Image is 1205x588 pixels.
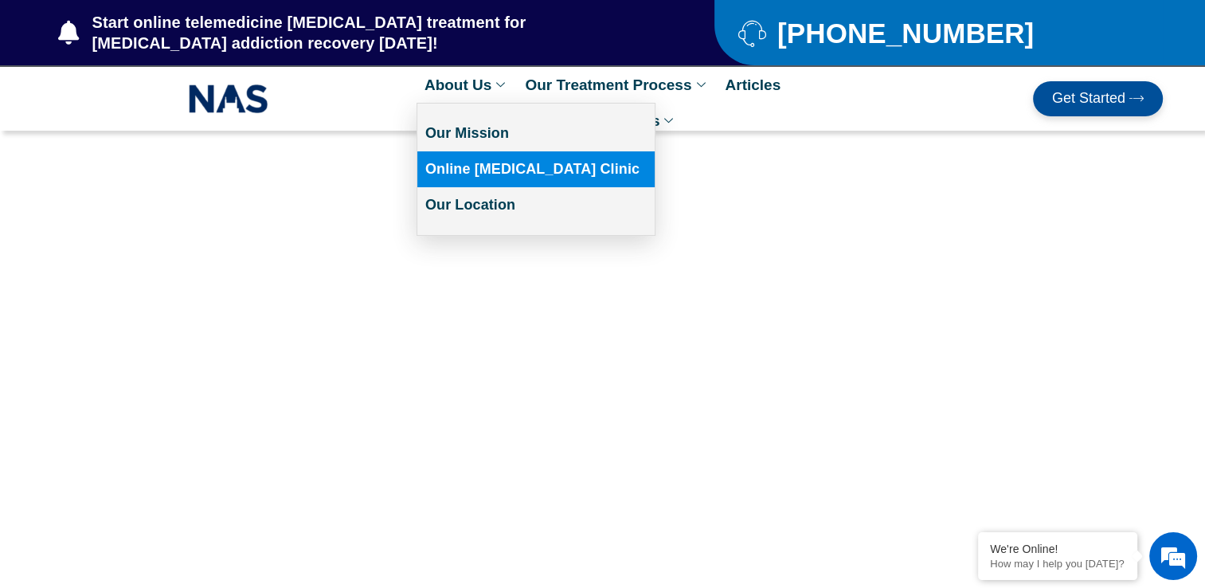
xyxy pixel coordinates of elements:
a: Online [MEDICAL_DATA] Clinic [417,151,655,187]
a: Get Started [1033,81,1163,116]
span: Get Started [1052,91,1125,107]
span: Start online telemedicine [MEDICAL_DATA] treatment for [MEDICAL_DATA] addiction recovery [DATE]! [88,12,651,53]
img: NAS_email_signature-removebg-preview.png [189,80,268,117]
a: Our Mission [417,116,655,151]
div: We're Online! [990,543,1125,555]
span: [PHONE_NUMBER] [773,23,1034,43]
p: How may I help you today? [990,558,1125,570]
a: Start online telemedicine [MEDICAL_DATA] treatment for [MEDICAL_DATA] addiction recovery [DATE]! [58,12,651,53]
a: About Us [417,67,517,103]
a: Articles [717,67,788,103]
a: Our Treatment Process [517,67,717,103]
a: [PHONE_NUMBER] [738,19,1123,47]
a: Our Location [417,187,655,223]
